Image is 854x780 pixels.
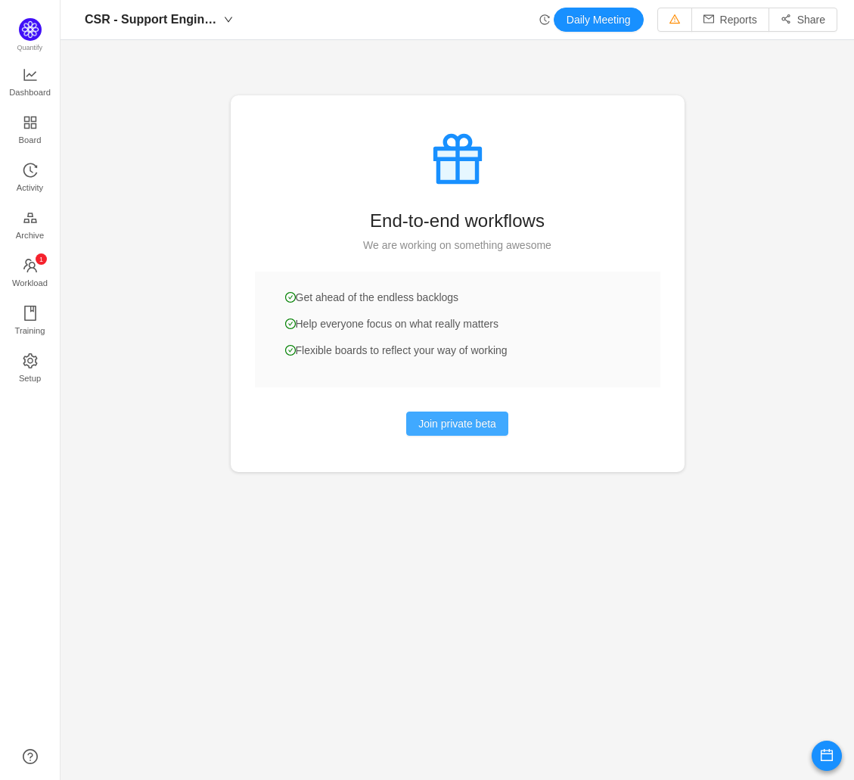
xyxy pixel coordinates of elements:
i: icon: setting [23,353,38,368]
a: icon: teamWorkload [23,259,38,289]
i: icon: appstore [23,115,38,130]
i: icon: gold [23,210,38,225]
span: Quantify [17,44,43,51]
a: Archive [23,211,38,241]
a: Dashboard [23,68,38,98]
i: icon: book [23,306,38,321]
i: icon: line-chart [23,67,38,82]
i: icon: team [23,258,38,273]
span: Board [19,125,42,155]
span: Activity [17,172,43,203]
button: icon: mailReports [691,8,769,32]
a: Training [23,306,38,337]
a: Board [23,116,38,146]
button: icon: calendar [812,741,842,771]
img: Quantify [19,18,42,41]
button: icon: share-altShare [769,8,837,32]
span: Workload [12,268,48,298]
i: icon: history [539,14,550,25]
span: Setup [19,363,41,393]
a: Activity [23,163,38,194]
a: Setup [23,354,38,384]
span: Training [14,315,45,346]
i: icon: down [224,15,233,24]
a: icon: question-circle [23,749,38,764]
button: icon: warning [657,8,692,32]
span: CSR - Support Engineer [85,8,219,32]
span: Dashboard [9,77,51,107]
p: 1 [39,253,42,265]
button: Daily Meeting [554,8,644,32]
span: Archive [16,220,44,250]
button: Join private beta [406,412,508,436]
sup: 1 [36,253,47,265]
i: icon: history [23,163,38,178]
